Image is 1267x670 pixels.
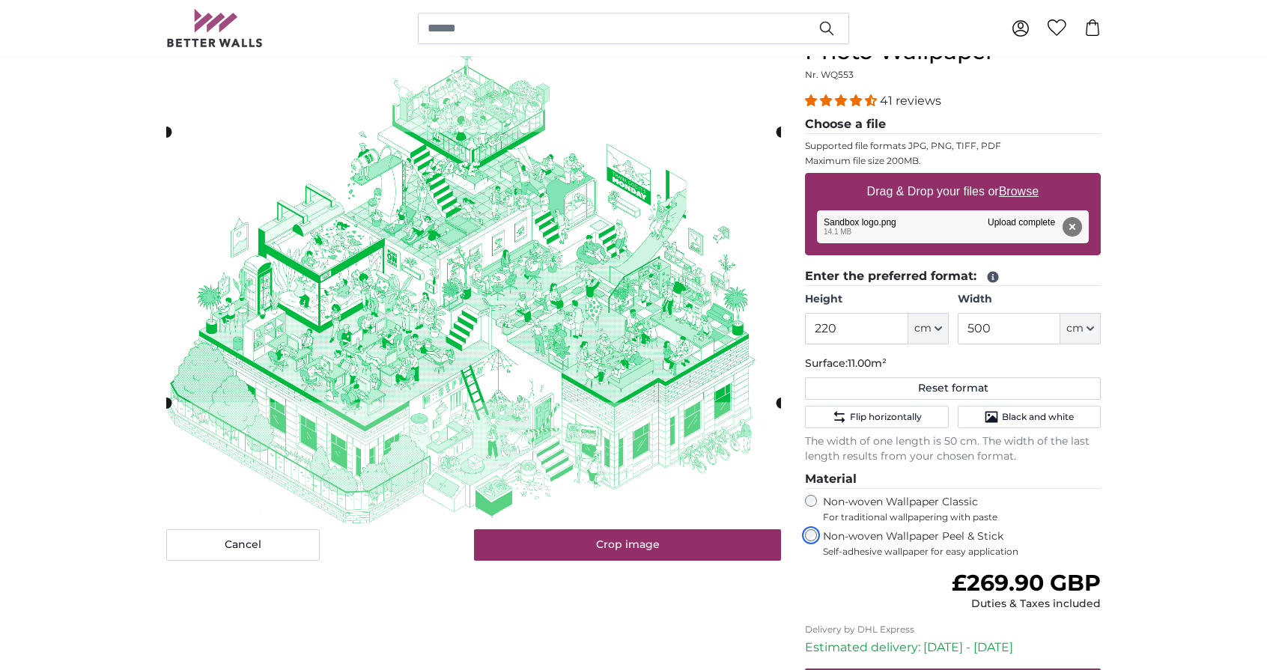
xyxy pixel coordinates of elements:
[823,546,1101,558] span: Self-adhesive wallpaper for easy application
[1002,411,1074,423] span: Black and white
[805,434,1101,464] p: The width of one length is 50 cm. The width of the last length results from your chosen format.
[805,639,1101,657] p: Estimated delivery: [DATE] - [DATE]
[805,155,1101,167] p: Maximum file size 200MB.
[474,529,782,561] button: Crop image
[805,406,948,428] button: Flip horizontally
[1060,313,1101,344] button: cm
[952,569,1101,597] span: £269.90 GBP
[999,185,1039,198] u: Browse
[823,511,1101,523] span: For traditional wallpapering with paste
[805,94,880,108] span: 4.39 stars
[848,356,887,370] span: 11.00m²
[805,267,1101,286] legend: Enter the preferred format:
[958,406,1101,428] button: Black and white
[805,377,1101,400] button: Reset format
[952,597,1101,612] div: Duties & Taxes included
[805,356,1101,371] p: Surface:
[166,9,264,47] img: Betterwalls
[805,140,1101,152] p: Supported file formats JPG, PNG, TIFF, PDF
[166,529,320,561] button: Cancel
[805,69,854,80] span: Nr. WQ553
[850,411,922,423] span: Flip horizontally
[805,470,1101,489] legend: Material
[880,94,941,108] span: 41 reviews
[861,177,1045,207] label: Drag & Drop your files or
[805,115,1101,134] legend: Choose a file
[805,624,1101,636] p: Delivery by DHL Express
[914,321,932,336] span: cm
[805,292,948,307] label: Height
[823,495,1101,523] label: Non-woven Wallpaper Classic
[1066,321,1084,336] span: cm
[958,292,1101,307] label: Width
[823,529,1101,558] label: Non-woven Wallpaper Peel & Stick
[908,313,949,344] button: cm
